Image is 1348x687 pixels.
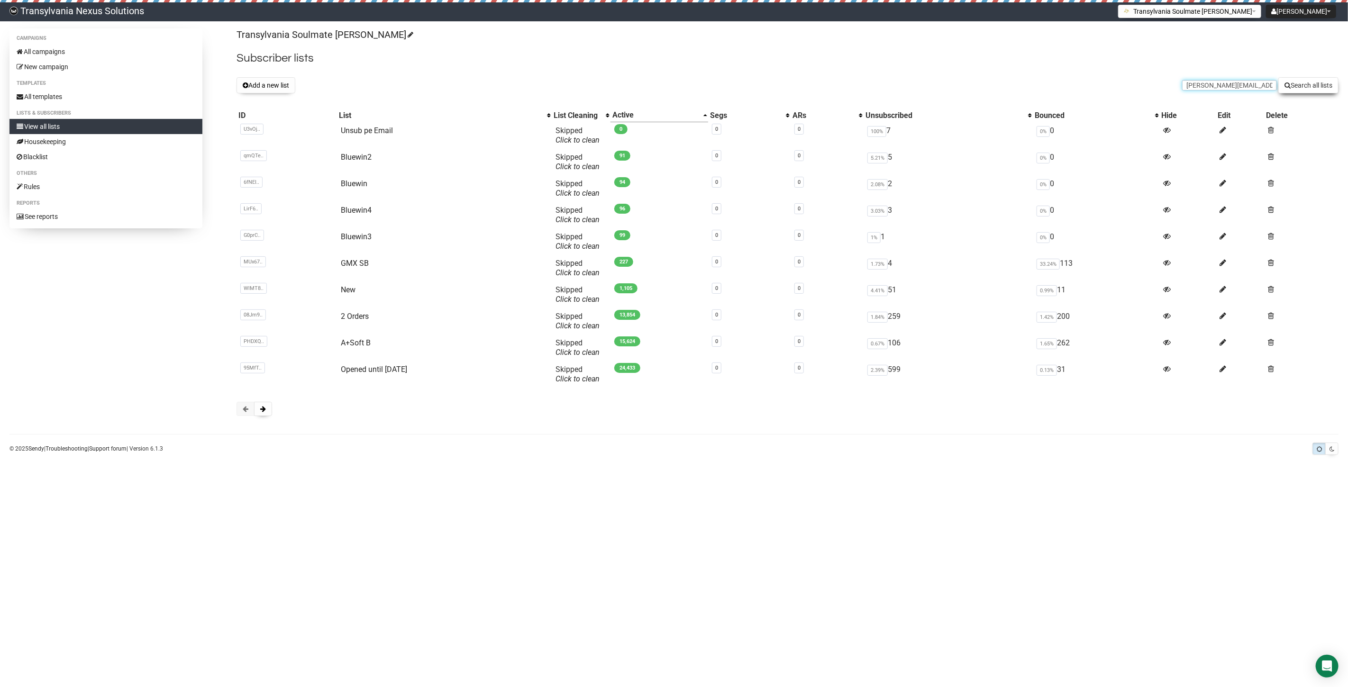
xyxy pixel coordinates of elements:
a: 0 [798,179,801,185]
span: 100% [867,126,886,137]
td: 51 [864,281,1033,308]
span: 1.65% [1037,338,1057,349]
span: 0.99% [1037,285,1057,296]
a: Sendy [28,445,44,452]
a: Click to clean [556,242,600,251]
th: Active: Ascending sort applied, activate to apply a descending sort [610,108,708,122]
a: Blacklist [9,149,202,164]
span: Skipped [556,259,600,277]
div: Unsubscribed [865,111,1023,120]
span: Skipped [556,285,600,304]
span: PHDXQ.. [240,336,267,347]
span: 0 [614,124,628,134]
a: Click to clean [556,136,600,145]
a: Bluewin4 [341,206,372,215]
div: ID [238,111,335,120]
a: Opened until [DATE] [341,365,407,374]
div: Bounced [1035,111,1150,120]
div: Hide [1162,111,1214,120]
div: Active [612,110,699,120]
td: 113 [1033,255,1159,281]
td: 0 [1033,228,1159,255]
span: 0.13% [1037,365,1057,376]
a: Click to clean [556,162,600,171]
a: Click to clean [556,215,600,224]
span: LirF6.. [240,203,262,214]
span: 2.39% [867,365,888,376]
span: Skipped [556,365,600,383]
td: 200 [1033,308,1159,334]
a: Click to clean [556,374,600,383]
div: List Cleaning [554,111,601,120]
span: 1,105 [614,283,638,293]
span: 2.08% [867,179,888,190]
a: Bluewin3 [341,232,372,241]
span: 0.67% [867,338,888,349]
a: Click to clean [556,189,600,198]
span: MUx67.. [240,256,266,267]
a: 0 [715,312,718,318]
a: 0 [798,153,801,159]
a: 0 [798,365,801,371]
span: Skipped [556,338,600,357]
a: Click to clean [556,321,600,330]
span: U3vOj.. [240,124,264,135]
td: 262 [1033,334,1159,361]
a: 0 [715,285,718,291]
img: 1.png [1123,7,1131,15]
p: © 2025 | | | Version 6.1.3 [9,443,163,454]
a: Unsub pe Email [341,126,393,135]
span: Skipped [556,179,600,198]
div: List [339,111,542,120]
h2: Subscriber lists [237,50,1339,67]
span: 1.84% [867,312,888,323]
span: 13,854 [614,310,640,320]
a: Housekeeping [9,134,202,149]
div: Edit [1218,111,1263,120]
div: ARs [792,111,854,120]
a: 0 [715,206,718,212]
a: 0 [798,126,801,132]
li: Campaigns [9,33,202,44]
a: 2 Orders [341,312,369,321]
span: 15,624 [614,336,640,346]
span: 3.03% [867,206,888,217]
span: 0% [1037,206,1050,217]
a: All templates [9,89,202,104]
li: Templates [9,78,202,89]
span: G0prC.. [240,230,264,241]
div: Delete [1266,111,1337,120]
a: 0 [715,259,718,265]
span: Skipped [556,153,600,171]
th: ARs: No sort applied, activate to apply an ascending sort [791,108,864,122]
a: Troubleshooting [46,445,88,452]
a: New [341,285,355,294]
a: New campaign [9,59,202,74]
a: Support forum [89,445,127,452]
span: 4.41% [867,285,888,296]
span: 91 [614,151,630,161]
a: 0 [798,259,801,265]
a: 0 [798,312,801,318]
span: WlMT8.. [240,283,267,294]
span: 5.21% [867,153,888,163]
th: Hide: No sort applied, sorting is disabled [1160,108,1216,122]
a: 0 [798,232,801,238]
th: ID: No sort applied, sorting is disabled [237,108,337,122]
th: Unsubscribed: No sort applied, activate to apply an ascending sort [864,108,1033,122]
a: 0 [715,126,718,132]
span: qmQTe.. [240,150,267,161]
a: Click to clean [556,348,600,357]
td: 4 [864,255,1033,281]
div: Open Intercom Messenger [1316,655,1339,678]
span: 0% [1037,153,1050,163]
button: Add a new list [237,77,295,93]
a: All campaigns [9,44,202,59]
td: 259 [864,308,1033,334]
button: Transylvania Soulmate [PERSON_NAME] [1118,5,1261,18]
span: 1.73% [867,259,888,270]
span: 6fNEI.. [240,177,263,188]
img: 586cc6b7d8bc403f0c61b981d947c989 [9,7,18,15]
a: Bluewin2 [341,153,372,162]
a: 0 [798,285,801,291]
